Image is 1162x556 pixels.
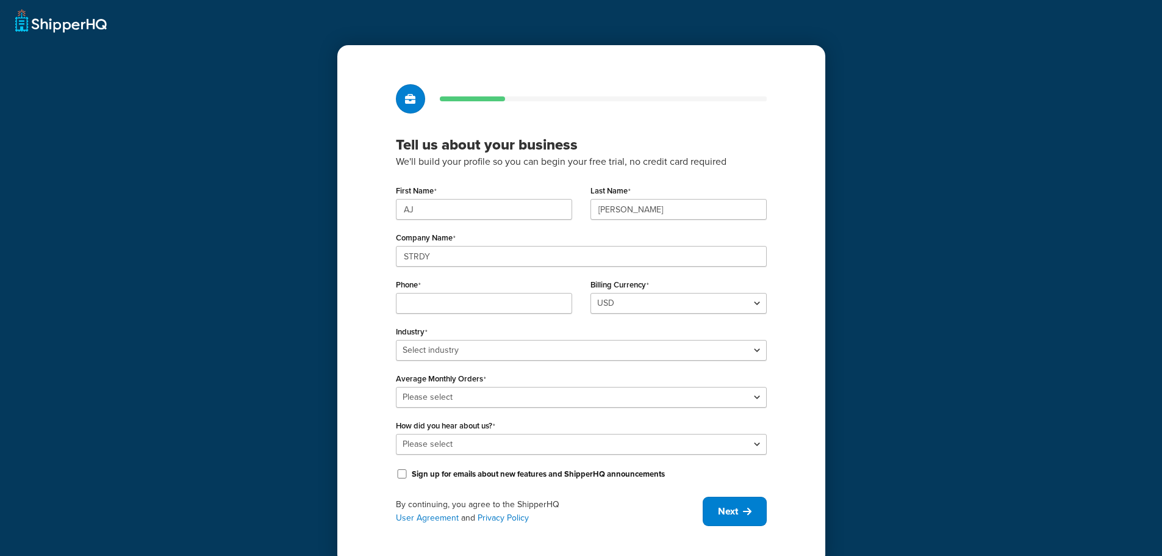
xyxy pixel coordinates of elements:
p: We'll build your profile so you can begin your free trial, no credit card required [396,154,767,170]
span: Next [718,505,738,518]
label: Sign up for emails about new features and ShipperHQ announcements [412,469,665,480]
a: User Agreement [396,511,459,524]
label: Phone [396,280,421,290]
label: How did you hear about us? [396,421,495,431]
button: Next [703,497,767,526]
label: Billing Currency [590,280,649,290]
h3: Tell us about your business [396,135,767,154]
label: First Name [396,186,437,196]
label: Industry [396,327,428,337]
a: Privacy Policy [478,511,529,524]
div: By continuing, you agree to the ShipperHQ and [396,498,703,525]
label: Last Name [590,186,631,196]
label: Company Name [396,233,456,243]
label: Average Monthly Orders [396,374,486,384]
